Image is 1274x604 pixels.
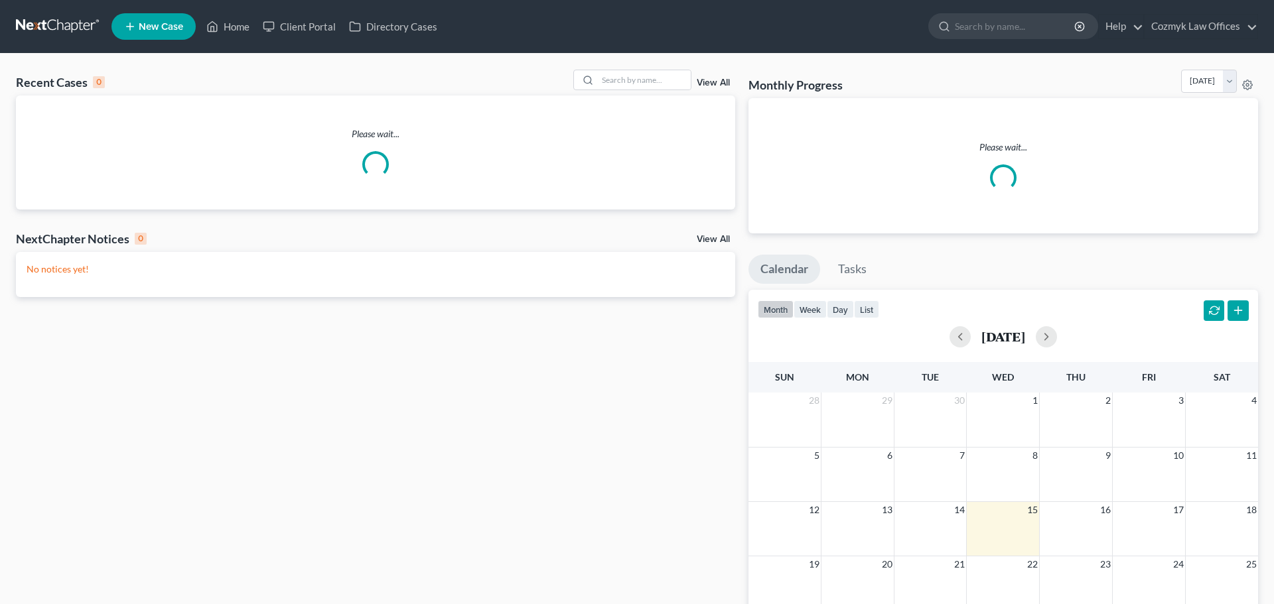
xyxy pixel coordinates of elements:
[958,448,966,463] span: 7
[1026,502,1039,518] span: 15
[1099,556,1112,572] span: 23
[1104,448,1112,463] span: 9
[808,393,821,408] span: 28
[697,78,730,88] a: View All
[342,15,444,38] a: Directory Cases
[16,231,147,247] div: NextChapter Notices
[135,233,147,245] div: 0
[1172,556,1185,572] span: 24
[1099,502,1112,518] span: 16
[808,556,821,572] span: 19
[16,74,105,90] div: Recent Cases
[1031,393,1039,408] span: 1
[881,502,894,518] span: 13
[200,15,256,38] a: Home
[826,255,879,284] a: Tasks
[1177,393,1185,408] span: 3
[881,556,894,572] span: 20
[748,77,843,93] h3: Monthly Progress
[1104,393,1112,408] span: 2
[1172,448,1185,463] span: 10
[758,300,794,318] button: month
[955,14,1076,38] input: Search by name...
[953,393,966,408] span: 30
[953,556,966,572] span: 21
[27,263,725,276] p: No notices yet!
[598,70,691,90] input: Search by name...
[1031,448,1039,463] span: 8
[808,502,821,518] span: 12
[981,330,1025,343] h2: [DATE]
[697,235,730,244] a: View All
[1214,371,1230,383] span: Sat
[1172,502,1185,518] span: 17
[1066,371,1086,383] span: Thu
[1026,556,1039,572] span: 22
[854,300,879,318] button: list
[992,371,1014,383] span: Wed
[813,448,821,463] span: 5
[1099,15,1143,38] a: Help
[748,255,820,284] a: Calendar
[827,300,854,318] button: day
[846,371,869,383] span: Mon
[1245,448,1258,463] span: 11
[1142,371,1156,383] span: Fri
[953,502,966,518] span: 14
[922,371,939,383] span: Tue
[1245,502,1258,518] span: 18
[759,141,1247,154] p: Please wait...
[1250,393,1258,408] span: 4
[886,448,894,463] span: 6
[881,393,894,408] span: 29
[1245,556,1258,572] span: 25
[775,371,794,383] span: Sun
[93,76,105,88] div: 0
[16,127,735,141] p: Please wait...
[1145,15,1257,38] a: Cozmyk Law Offices
[139,22,183,32] span: New Case
[256,15,342,38] a: Client Portal
[794,300,827,318] button: week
